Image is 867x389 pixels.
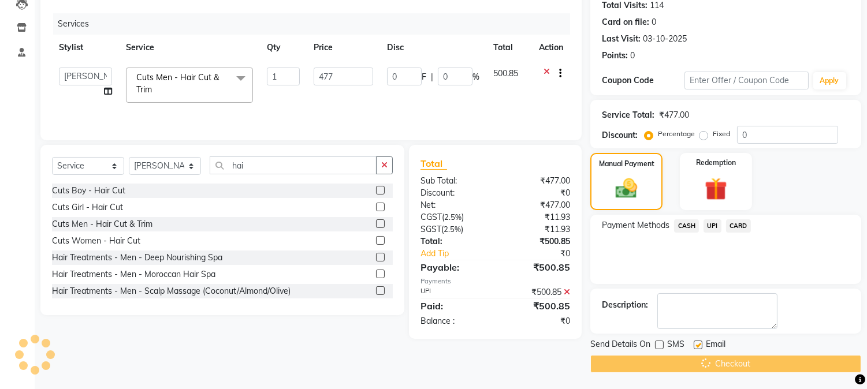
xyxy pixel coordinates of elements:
[496,187,579,199] div: ₹0
[602,50,628,62] div: Points:
[421,212,442,222] span: CGST
[152,84,157,95] a: x
[630,50,635,62] div: 0
[412,211,496,223] div: ( )
[52,35,119,61] th: Stylist
[496,223,579,235] div: ₹11.93
[52,235,140,247] div: Cuts Women - Hair Cut
[667,338,684,353] span: SMS
[412,199,496,211] div: Net:
[119,35,260,61] th: Service
[486,35,532,61] th: Total
[599,159,654,169] label: Manual Payment
[52,268,215,280] div: Hair Treatments - Men - Moroccan Hair Spa
[496,299,579,313] div: ₹500.85
[643,33,687,45] div: 03-10-2025
[602,219,669,231] span: Payment Methods
[698,175,734,203] img: _gift.svg
[493,68,518,78] span: 500.85
[52,218,152,230] div: Cuts Men - Hair Cut & Trim
[52,185,125,197] div: Cuts Boy - Hair Cut
[602,16,649,28] div: Card on file:
[412,315,496,327] div: Balance :
[684,72,808,89] input: Enter Offer / Coupon Code
[412,260,496,274] div: Payable:
[674,219,699,233] span: CASH
[412,248,509,260] a: Add Tip
[704,219,721,233] span: UPI
[380,35,486,61] th: Disc
[496,260,579,274] div: ₹500.85
[422,71,426,83] span: F
[444,225,461,234] span: 2.5%
[421,276,570,286] div: Payments
[602,74,684,87] div: Coupon Code
[412,286,496,298] div: UPI
[602,109,654,121] div: Service Total:
[210,156,377,174] input: Search or Scan
[472,71,479,83] span: %
[602,33,641,45] div: Last Visit:
[696,158,736,168] label: Redemption
[496,211,579,223] div: ₹11.93
[496,315,579,327] div: ₹0
[412,299,496,313] div: Paid:
[496,286,579,298] div: ₹500.85
[412,235,496,248] div: Total:
[532,35,570,61] th: Action
[658,129,695,139] label: Percentage
[412,223,496,235] div: ( )
[609,176,643,201] img: _cash.svg
[260,35,307,61] th: Qty
[496,199,579,211] div: ₹477.00
[602,299,648,311] div: Description:
[590,338,650,353] span: Send Details On
[602,129,638,141] div: Discount:
[509,248,579,260] div: ₹0
[52,285,291,297] div: Hair Treatments - Men - Scalp Massage (Coconut/Almond/Olive)
[412,175,496,187] div: Sub Total:
[52,252,222,264] div: Hair Treatments - Men - Deep Nourishing Spa
[813,72,846,89] button: Apply
[412,187,496,199] div: Discount:
[136,72,219,95] span: Cuts Men - Hair Cut & Trim
[496,235,579,248] div: ₹500.85
[431,71,433,83] span: |
[496,175,579,187] div: ₹477.00
[444,212,462,222] span: 2.5%
[421,158,447,170] span: Total
[726,219,751,233] span: CARD
[53,13,579,35] div: Services
[421,224,441,234] span: SGST
[307,35,380,61] th: Price
[652,16,656,28] div: 0
[706,338,725,353] span: Email
[713,129,730,139] label: Fixed
[659,109,689,121] div: ₹477.00
[52,201,123,214] div: Cuts Girl - Hair Cut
